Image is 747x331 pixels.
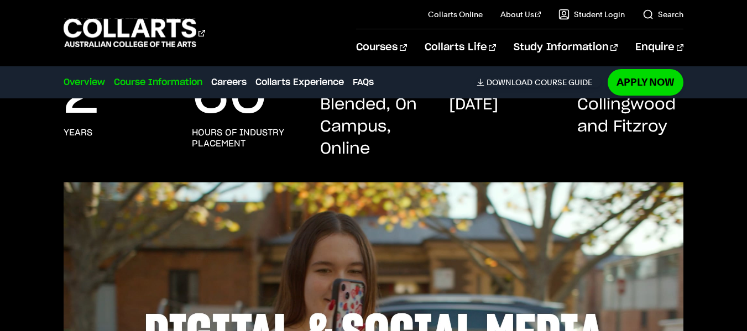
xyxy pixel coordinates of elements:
a: Collarts Experience [255,76,344,89]
a: Collarts Online [428,9,483,20]
p: Blended, On Campus, Online [320,94,426,160]
a: About Us [500,9,541,20]
a: Enquire [635,29,683,66]
span: Download [487,77,532,87]
a: Student Login [558,9,625,20]
a: DownloadCourse Guide [477,77,601,87]
a: FAQs [353,76,374,89]
p: 2 [64,74,99,118]
a: Study Information [514,29,618,66]
a: Careers [211,76,247,89]
a: Courses [356,29,406,66]
h3: years [64,127,92,138]
a: Course Information [114,76,202,89]
a: Apply Now [608,69,683,95]
a: Search [642,9,683,20]
p: 60 [192,74,267,118]
a: Collarts Life [425,29,496,66]
h3: hours of industry placement [192,127,298,149]
a: Overview [64,76,105,89]
p: Collingwood and Fitzroy [577,94,683,138]
p: [DATE] [449,94,498,116]
div: Go to homepage [64,17,205,49]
